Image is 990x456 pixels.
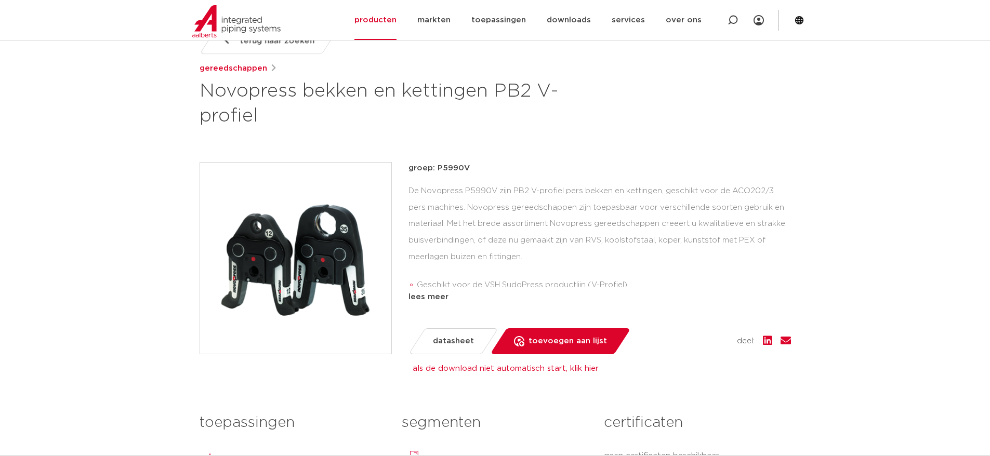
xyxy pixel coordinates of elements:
h1: Novopress bekken en kettingen PB2 V-profiel [200,79,590,129]
h3: toepassingen [200,412,386,433]
a: terug naar zoeken [199,28,338,54]
a: gereedschappen [200,62,267,75]
div: lees meer [408,291,791,303]
div: my IPS [754,9,764,32]
span: toevoegen aan lijst [529,333,607,350]
p: groep: P5990V [408,162,791,175]
img: Product Image for Novopress bekken en kettingen PB2 V-profiel [200,163,391,354]
span: datasheet [433,333,474,350]
span: terug naar zoeken [240,33,314,49]
h3: segmenten [402,412,588,433]
a: als de download niet automatisch start, klik hier [413,365,599,372]
a: datasheet [408,328,498,354]
div: De Novopress P5990V zijn PB2 V-profiel pers bekken en kettingen, geschikt voor de ACO202/3 pers m... [408,183,791,287]
h3: certificaten [604,412,790,433]
span: deel: [737,335,755,347]
li: Geschikt voor de VSH SudoPress productlijn (V-Profiel) [417,277,791,293]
